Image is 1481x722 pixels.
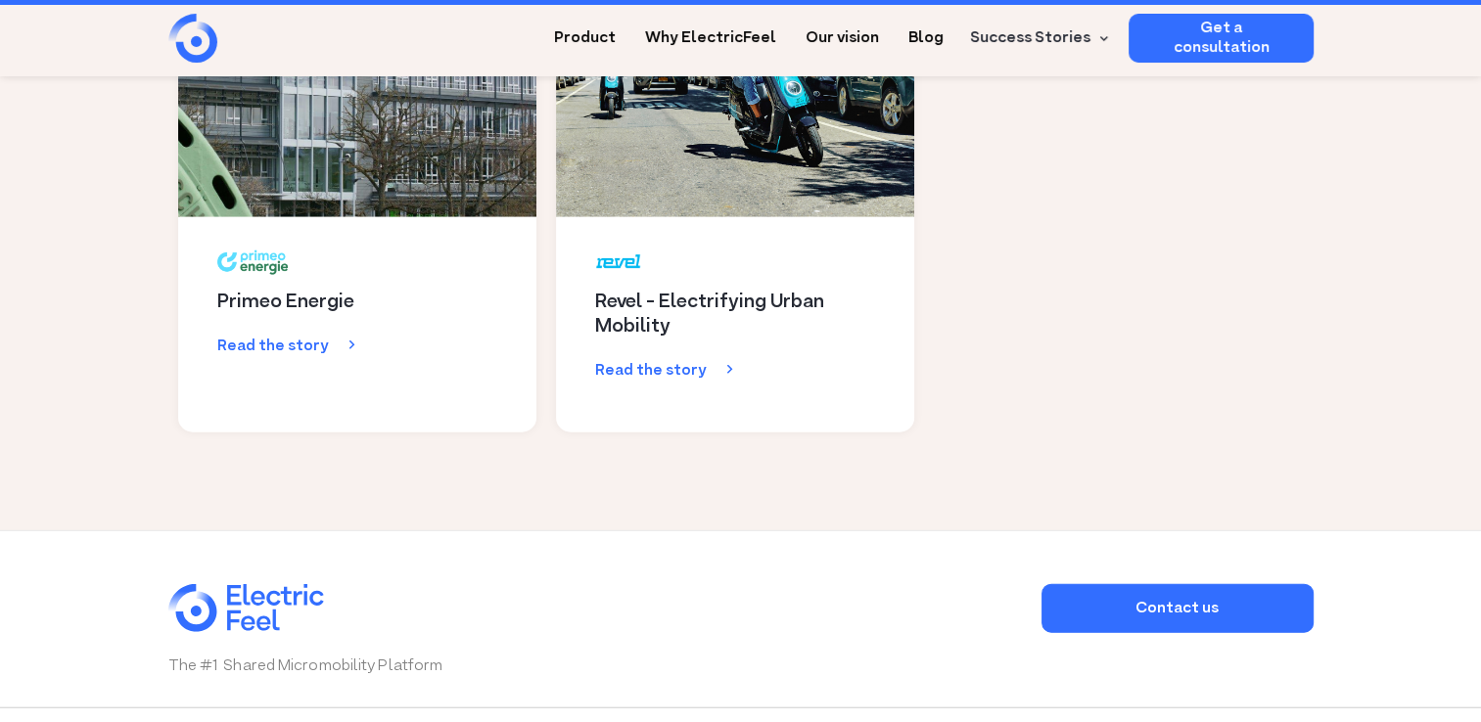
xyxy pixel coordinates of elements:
[554,14,616,50] a: Product
[806,14,879,50] a: Our vision
[595,361,726,381] div: Read the story
[595,291,885,354] a: Revel - Electrifying Urban Mobility
[1352,593,1454,695] iframe: Chatbot
[1129,14,1314,63] a: Get a consultation
[73,77,168,114] input: Submit
[726,365,733,375] img: Arrow Right
[1041,584,1314,633] a: Contact us
[595,354,733,384] a: Read the story
[217,337,348,356] div: Read the story
[595,291,885,339] h2: Revel - Electrifying Urban Mobility
[217,291,354,315] h2: Primeo Energie
[958,14,1114,63] div: Success Stories
[217,330,355,359] a: Read the story
[217,291,354,330] a: Primeo Energie
[168,14,325,63] a: home
[970,26,1090,50] div: Success Stories
[645,14,776,50] a: Why ElectricFeel
[908,14,944,50] a: Blog
[168,654,1023,678] p: The #1 Shared Micromobility Platform
[348,340,355,350] img: Arrow Right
